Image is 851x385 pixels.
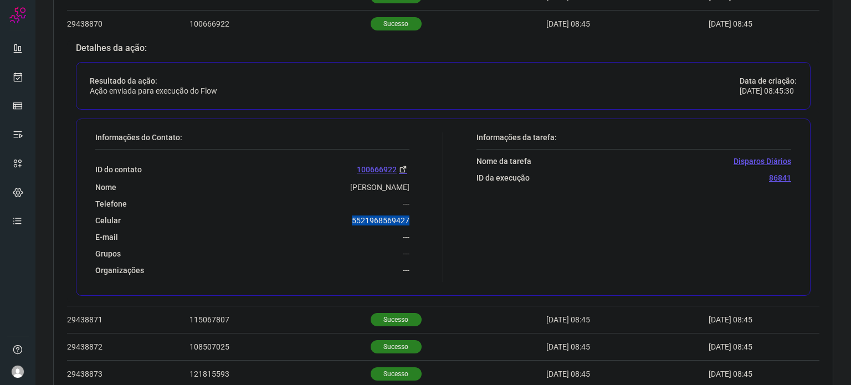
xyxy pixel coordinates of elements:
p: ID do contato [95,165,142,174]
p: [PERSON_NAME] [350,182,409,192]
p: 86841 [769,173,791,183]
td: 29438870 [67,10,189,37]
td: 100666922 [189,10,371,37]
p: Celular [95,215,121,225]
td: 29438872 [67,333,189,361]
p: 5521968569427 [352,215,409,225]
p: Nome [95,182,116,192]
td: [DATE] 08:45 [709,10,786,37]
p: Resultado da ação: [90,76,217,86]
td: 29438871 [67,306,189,333]
p: --- [403,249,409,259]
td: [DATE] 08:45 [709,333,786,361]
td: [DATE] 08:45 [546,10,709,37]
p: Sucesso [371,17,422,30]
a: 100666922 [357,163,409,176]
td: [DATE] 08:45 [546,306,709,333]
p: Grupos [95,249,121,259]
p: Disparos Diários [734,156,791,166]
p: --- [403,232,409,242]
p: Telefone [95,199,127,209]
td: 115067807 [189,306,371,333]
p: ID da execução [476,173,530,183]
p: Nome da tarefa [476,156,531,166]
p: Informações da tarefa: [476,132,791,142]
p: --- [403,199,409,209]
p: [DATE] 08:45:30 [740,86,797,96]
p: Sucesso [371,367,422,381]
p: E-mail [95,232,118,242]
img: avatar-user-boy.jpg [11,365,24,378]
p: Sucesso [371,313,422,326]
td: [DATE] 08:45 [546,333,709,361]
p: --- [403,265,409,275]
p: Informações do Contato: [95,132,409,142]
p: Organizações [95,265,144,275]
td: [DATE] 08:45 [709,306,786,333]
p: Sucesso [371,340,422,353]
p: Ação enviada para execução do Flow [90,86,217,96]
img: Logo [9,7,26,23]
td: 108507025 [189,333,371,361]
p: Data de criação: [740,76,797,86]
p: Detalhes da ação: [76,43,811,53]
